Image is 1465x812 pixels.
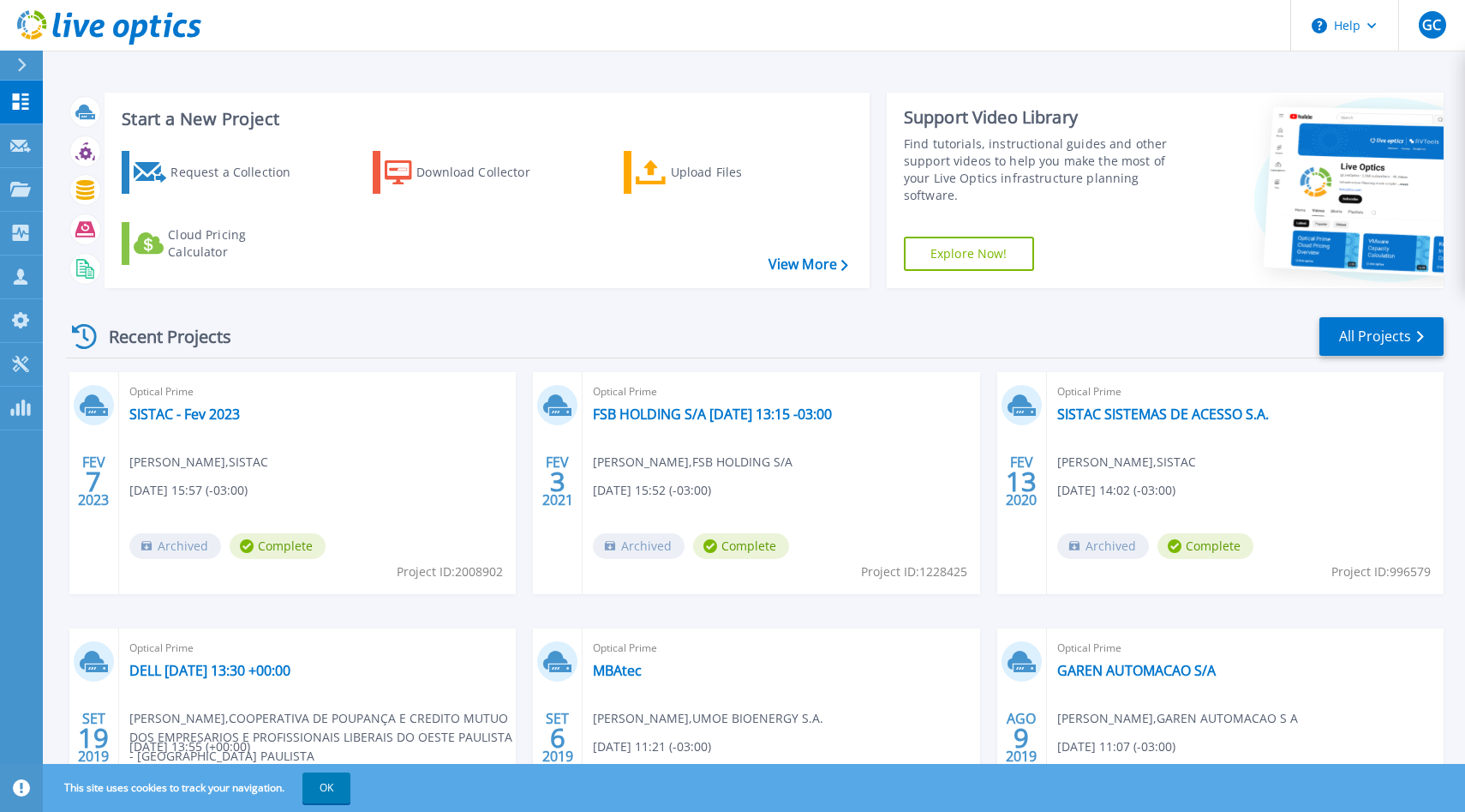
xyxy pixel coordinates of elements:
div: FEV 2020 [1005,450,1037,513]
span: This site uses cookies to track your navigation. [47,773,350,803]
span: Optical Prime [1057,639,1433,658]
span: Optical Prime [129,639,505,658]
span: [DATE] 15:52 (-03:00) [593,481,711,500]
span: [DATE] 11:21 (-03:00) [593,737,711,756]
a: View More [768,256,848,273]
span: [PERSON_NAME] , COOPERATIVA DE POUPANÇA E CREDITO MUTUO DOS EMPRESARIOS E PROFISSIONAIS LIBERAIS ... [129,709,516,766]
span: [PERSON_NAME] , FSB HOLDING S/A [593,453,792,472]
span: [DATE] 11:07 (-03:00) [1057,737,1175,756]
span: Complete [1157,533,1253,559]
span: Optical Prime [593,639,969,658]
span: [DATE] 14:02 (-03:00) [1057,481,1175,500]
span: Optical Prime [129,382,505,401]
span: GC [1422,18,1441,32]
button: OK [302,773,350,803]
span: Optical Prime [1057,382,1433,401]
div: AGO 2019 [1005,707,1037,769]
a: DELL [DATE] 13:30 +00:00 [129,662,290,679]
a: Explore Now! [904,237,1034,271]
div: SET 2019 [541,707,574,769]
h3: Start a New Project [122,110,847,129]
span: Archived [593,533,685,559]
div: Cloud Pricing Calculator [168,226,305,261]
a: FSB HOLDING S/A [DATE] 13:15 -03:00 [593,406,832,423]
span: [PERSON_NAME] , SISTAC [1057,453,1196,472]
div: Download Collector [416,155,553,189]
div: Support Video Library [904,106,1186,129]
span: Optical Prime [593,382,969,401]
span: [PERSON_NAME] , GAREN AUTOMACAO S A [1057,709,1298,728]
div: Find tutorials, instructional guides and other support videos to help you make the most of your L... [904,135,1186,204]
span: 13 [1006,474,1037,489]
a: SISTAC - Fev 2023 [129,406,240,423]
a: All Projects [1319,317,1444,356]
div: FEV 2023 [77,450,110,513]
a: Request a Collection [122,151,313,194]
a: Cloud Pricing Calculator [122,222,313,265]
span: 19 [78,731,109,745]
div: SET 2019 [77,707,110,769]
a: MBAtec [593,662,642,679]
div: Recent Projects [66,316,254,358]
span: Archived [1057,533,1149,559]
span: Complete [693,533,789,559]
span: [DATE] 15:57 (-03:00) [129,481,248,500]
span: 3 [550,474,565,489]
div: Request a Collection [170,155,308,189]
a: GAREN AUTOMACAO S/A [1057,662,1216,679]
span: 7 [86,474,101,489]
span: [PERSON_NAME] , UMOE BIOENERGY S.A. [593,709,823,728]
span: 9 [1014,731,1029,745]
a: SISTAC SISTEMAS DE ACESSO S.A. [1057,406,1269,423]
span: Archived [129,533,221,559]
span: Project ID: 1228425 [861,562,967,581]
div: FEV 2021 [541,450,574,513]
span: 6 [550,731,565,745]
span: Complete [230,533,326,559]
div: Upload Files [671,155,808,189]
span: Project ID: 996579 [1331,562,1431,581]
a: Upload Files [624,151,815,194]
span: [DATE] 13:55 (+00:00) [129,737,250,756]
span: Project ID: 2008902 [397,562,503,581]
a: Download Collector [373,151,564,194]
span: [PERSON_NAME] , SISTAC [129,453,268,472]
